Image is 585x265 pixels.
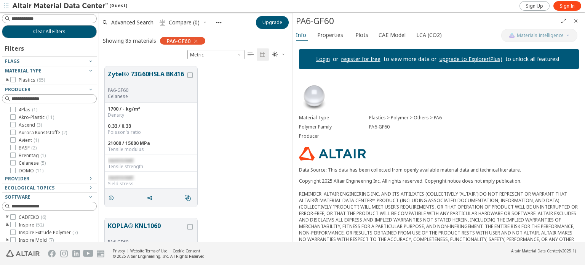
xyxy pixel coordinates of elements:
span: Clear All Filters [33,29,66,35]
span: Provider [5,175,29,182]
button: Flags [2,57,97,66]
span: ( 1 ) [32,106,37,113]
i:  [260,51,266,58]
span: CAE Model [379,29,406,41]
p: or [330,55,341,63]
button: Full Screen [558,15,570,27]
div: PA6-GF60 [369,124,579,130]
div: Density [108,112,194,118]
button: Provider [2,174,97,183]
div: Producer [299,133,369,139]
span: ( 2 ) [31,145,37,151]
span: DOMO [19,168,43,174]
img: Altair Engineering [6,250,40,257]
button: Details [105,190,121,206]
a: Cookie Consent [173,248,200,254]
span: ( 85 ) [37,77,45,83]
p: Data Source: This data has been collected from openly available material data and technical liter... [299,167,579,173]
a: Sign Up [519,1,550,11]
a: Login [316,55,330,63]
div: PA6-GF60 [108,87,186,93]
span: Compare (0) [169,20,200,25]
div: Tensile modulus [108,146,194,153]
span: Metric [187,50,245,59]
div: (Guest) [12,2,127,10]
div: Filters [2,38,28,56]
a: upgrade to Explorer(Plus) [440,55,502,63]
button: Clear All Filters [2,25,97,38]
span: ( 1 ) [34,137,39,143]
div: PA6-GF60 [296,15,558,27]
span: BASF [19,145,37,151]
span: restricted [108,174,133,181]
span: Celanese [19,160,46,166]
img: Logo - Provider [299,147,366,161]
div: (v2025.1) [511,248,576,254]
span: ( 52 ) [36,222,44,228]
span: Plots [355,29,368,41]
span: ( 11 ) [46,114,54,120]
span: Material Type [5,67,42,74]
i: toogle group [5,77,10,83]
img: AI Copilot [509,32,515,39]
div: 1700 / - kg/m³ [108,106,194,112]
img: Material Type Image [299,81,329,112]
span: Software [5,194,30,200]
span: ( 1 ) [40,152,46,159]
span: Sign Up [526,3,543,9]
span: Plastics [19,77,45,83]
div: 0.33 / 0.33 [108,123,194,129]
span: PA6-GF60 [166,37,191,44]
button: Material Type [2,66,97,75]
a: Privacy [113,248,125,254]
div: Poisson's ratio [108,129,194,135]
span: Altair Material Data Center [511,248,559,254]
span: ( 2 ) [62,129,67,136]
span: Ecological Topics [5,185,54,191]
i:  [248,51,254,58]
button: Ecological Topics [2,183,97,193]
a: Sign In [553,1,581,11]
span: Avient [19,137,39,143]
div: 21000 / 15000 MPa [108,140,194,146]
button: AI CopilotMaterials Intelligence [501,29,577,42]
div: Polymer Family [299,124,369,130]
a: register for free [341,55,380,63]
span: 4Plas [19,107,37,113]
span: Aurora Kunststoffe [19,130,67,136]
img: Altair Material Data Center [12,2,109,10]
span: ( 6 ) [41,214,46,220]
i: toogle group [5,237,10,243]
span: restricted [108,157,133,164]
span: Inspire [19,222,44,228]
button: Software [2,193,97,202]
span: ( 11 ) [35,167,43,174]
span: Info [296,29,306,41]
div: Plastics > Polymer > Others > PA6 [369,115,579,121]
i:  [272,51,278,58]
span: ( 7 ) [48,237,54,243]
p: to view more data or [380,55,440,63]
span: ( 7 ) [72,229,78,236]
div: Unit System [187,50,245,59]
i:  [185,195,191,201]
i:  [160,19,166,26]
button: Upgrade [256,16,289,29]
div: Showing 85 materials [103,37,156,44]
button: Similar search [181,190,197,206]
div: grid [99,61,292,243]
div: Tensile strength [108,164,194,170]
button: Table View [245,48,257,61]
div: PA6-GF60 [108,239,186,245]
span: Materials Intelligence [517,32,564,39]
span: Inspire Mold [19,237,54,243]
div: Yield stress [108,181,194,187]
button: Share [143,190,159,206]
span: Sign In [560,3,575,9]
i: toogle group [5,214,10,220]
button: Tile View [257,48,269,61]
p: to unlock all features! [502,55,562,63]
span: Advanced Search [111,20,153,25]
a: Website Terms of Use [130,248,167,254]
button: Producer [2,85,97,94]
